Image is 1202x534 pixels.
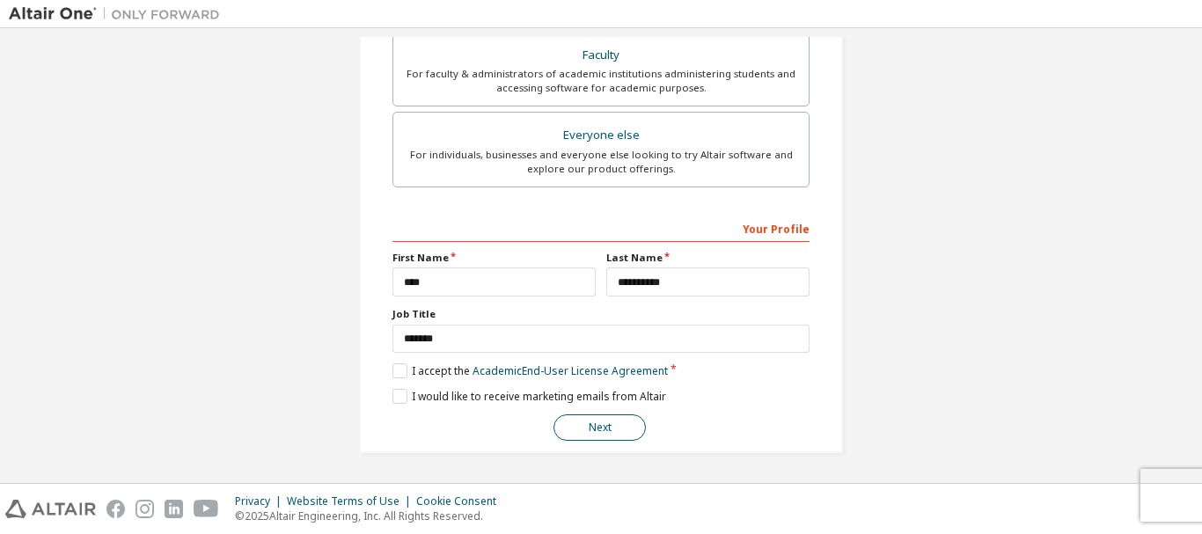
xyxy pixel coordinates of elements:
label: I accept the [392,363,668,378]
button: Next [553,414,646,441]
label: Last Name [606,251,810,265]
img: altair_logo.svg [5,500,96,518]
div: Website Terms of Use [287,494,416,508]
img: Altair One [9,5,229,23]
div: Privacy [235,494,287,508]
img: linkedin.svg [165,500,183,518]
div: For individuals, businesses and everyone else looking to try Altair software and explore our prod... [404,148,798,176]
a: Academic End-User License Agreement [473,363,668,378]
p: © 2025 Altair Engineering, Inc. All Rights Reserved. [235,508,507,523]
div: For faculty & administrators of academic institutions administering students and accessing softwa... [404,67,798,95]
img: instagram.svg [136,500,154,518]
div: Cookie Consent [416,494,507,508]
img: facebook.svg [106,500,125,518]
img: youtube.svg [194,500,219,518]
label: First Name [392,251,596,265]
label: I would like to receive marketing emails from Altair [392,389,666,404]
label: Job Title [392,307,810,321]
div: Your Profile [392,214,810,242]
div: Faculty [404,43,798,68]
div: Everyone else [404,123,798,148]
